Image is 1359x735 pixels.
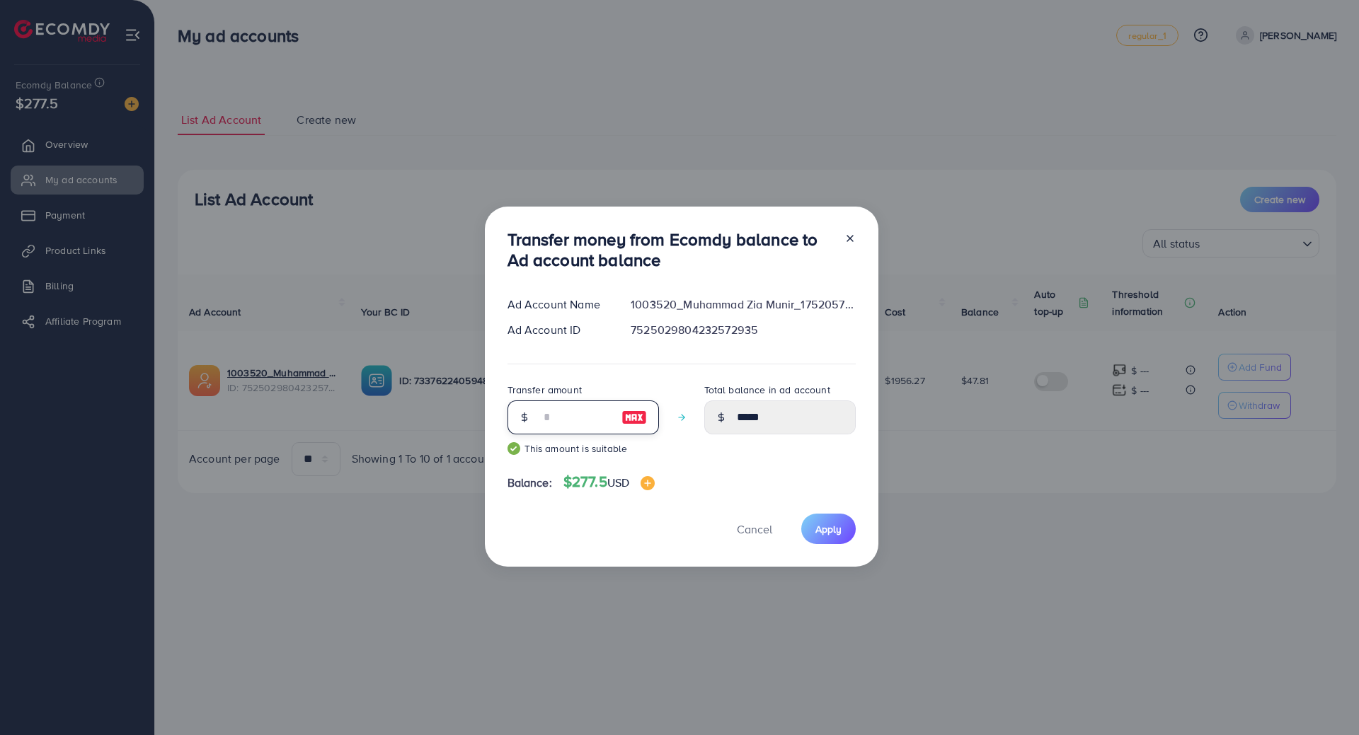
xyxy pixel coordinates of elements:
[508,383,582,397] label: Transfer amount
[621,409,647,426] img: image
[508,441,659,456] small: This amount is suitable
[815,522,842,536] span: Apply
[801,514,856,544] button: Apply
[719,514,790,544] button: Cancel
[619,322,866,338] div: 7525029804232572935
[641,476,655,490] img: image
[1299,671,1348,724] iframe: Chat
[508,475,552,491] span: Balance:
[704,383,830,397] label: Total balance in ad account
[563,473,655,491] h4: $277.5
[619,296,866,313] div: 1003520_Muhammad Zia Munir_1752057834951
[607,475,629,490] span: USD
[496,296,620,313] div: Ad Account Name
[737,521,772,537] span: Cancel
[496,322,620,338] div: Ad Account ID
[508,229,833,270] h3: Transfer money from Ecomdy balance to Ad account balance
[508,442,520,455] img: guide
